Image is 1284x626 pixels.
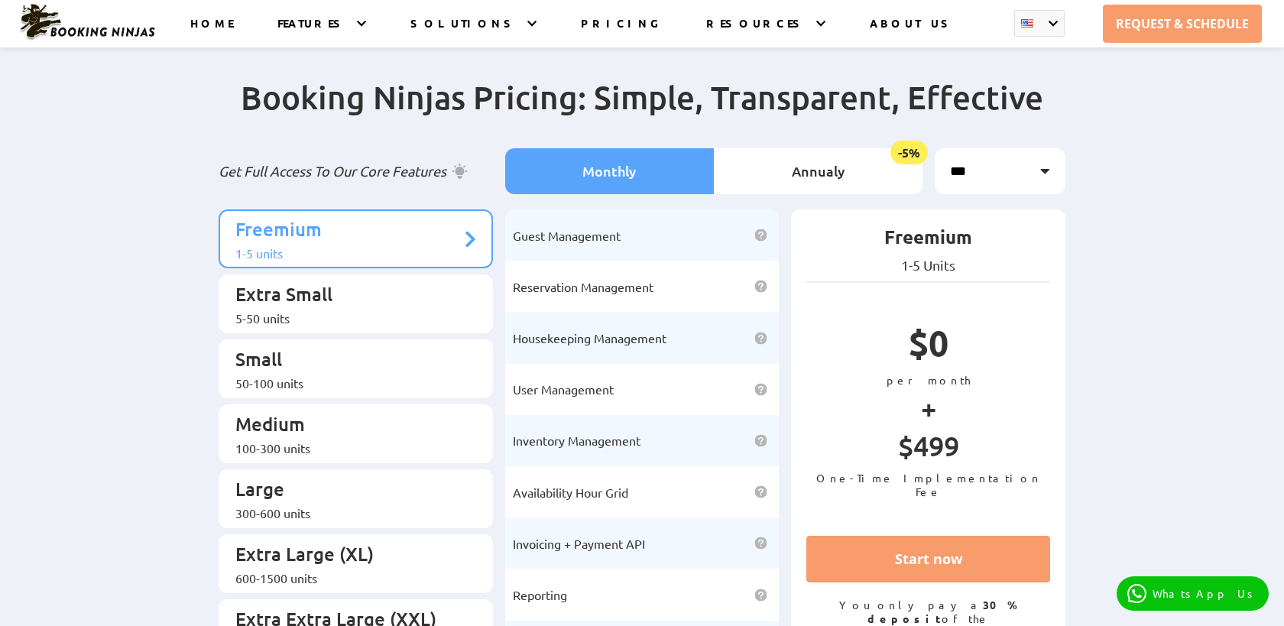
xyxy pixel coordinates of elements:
p: $499 [806,429,1050,471]
p: Large [235,477,461,505]
p: Medium [235,412,461,440]
div: 5-50 units [235,310,461,326]
h2: Booking Ninjas Pricing: Simple, Transparent, Effective [219,77,1065,148]
img: help icon [754,589,767,602]
div: 1-5 units [235,245,461,261]
p: Freemium [235,217,461,245]
a: RESOURCES [706,16,806,47]
a: HOME [190,16,233,47]
p: + [806,387,1050,429]
a: ABOUT US [870,16,955,47]
a: SOLUTIONS [410,16,517,47]
p: One-Time Implementation Fee [806,471,1050,498]
p: Extra Large (XL) [235,542,461,570]
span: -5% [890,141,928,164]
img: help icon [754,332,767,345]
p: Freemium [806,225,1050,257]
li: Monthly [505,148,714,194]
span: User Management [513,381,614,397]
img: help icon [754,537,767,550]
span: Reporting [513,587,567,602]
div: 600-1500 units [235,570,461,585]
p: Extra Small [235,282,461,310]
strong: 30% deposit [867,598,1018,625]
p: WhatsApp Us [1153,587,1258,600]
li: Annualy [714,148,922,194]
span: Reservation Management [513,279,653,294]
a: PRICING [581,16,661,47]
a: WhatsApp Us [1117,576,1269,611]
p: 1-5 Units [806,257,1050,274]
p: per month [806,373,1050,387]
span: Guest Management [513,228,621,243]
img: help icon [754,229,767,242]
span: Housekeeping Management [513,330,666,345]
a: Start now [806,536,1050,582]
span: Invoicing + Payment API [513,536,645,551]
img: help icon [754,280,767,293]
a: FEATURES [277,16,347,47]
span: Availability Hour Grid [513,485,628,500]
img: help icon [754,434,767,447]
p: Get Full Access To Our Core Features [219,162,493,180]
img: help icon [754,485,767,498]
div: 300-600 units [235,505,461,521]
div: 100-300 units [235,440,461,456]
img: help icon [754,383,767,396]
p: $0 [806,320,1050,373]
span: Inventory Management [513,433,640,448]
p: Small [235,347,461,375]
div: 50-100 units [235,375,461,391]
